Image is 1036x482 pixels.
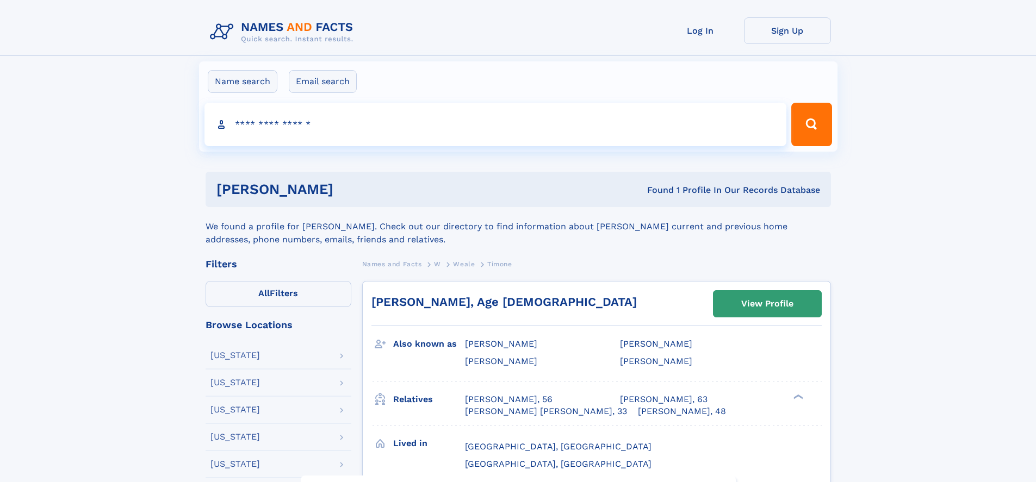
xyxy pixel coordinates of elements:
[490,184,820,196] div: Found 1 Profile In Our Records Database
[744,17,831,44] a: Sign Up
[210,460,260,468] div: [US_STATE]
[204,103,787,146] input: search input
[206,259,351,269] div: Filters
[638,405,726,417] a: [PERSON_NAME], 48
[620,393,708,405] a: [PERSON_NAME], 63
[393,335,465,353] h3: Also known as
[487,260,512,268] span: Timone
[741,291,793,316] div: View Profile
[714,291,821,317] a: View Profile
[434,257,441,271] a: W
[465,393,553,405] a: [PERSON_NAME], 56
[210,351,260,360] div: [US_STATE]
[208,70,277,93] label: Name search
[620,339,692,349] span: [PERSON_NAME]
[393,390,465,409] h3: Relatives
[465,339,537,349] span: [PERSON_NAME]
[453,260,475,268] span: Weale
[465,441,652,452] span: [GEOGRAPHIC_DATA], [GEOGRAPHIC_DATA]
[362,257,422,271] a: Names and Facts
[206,17,362,47] img: Logo Names and Facts
[371,295,637,309] a: [PERSON_NAME], Age [DEMOGRAPHIC_DATA]
[434,260,441,268] span: W
[465,356,537,366] span: [PERSON_NAME]
[258,288,270,298] span: All
[210,405,260,414] div: [US_STATE]
[465,459,652,469] span: [GEOGRAPHIC_DATA], [GEOGRAPHIC_DATA]
[393,434,465,453] h3: Lived in
[791,393,804,400] div: ❯
[289,70,357,93] label: Email search
[216,183,491,196] h1: [PERSON_NAME]
[210,378,260,387] div: [US_STATE]
[465,405,627,417] a: [PERSON_NAME] [PERSON_NAME], 33
[210,433,260,441] div: [US_STATE]
[657,17,744,44] a: Log In
[206,207,831,246] div: We found a profile for [PERSON_NAME]. Check out our directory to find information about [PERSON_N...
[206,281,351,307] label: Filters
[791,103,832,146] button: Search Button
[453,257,475,271] a: Weale
[620,356,692,366] span: [PERSON_NAME]
[206,320,351,330] div: Browse Locations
